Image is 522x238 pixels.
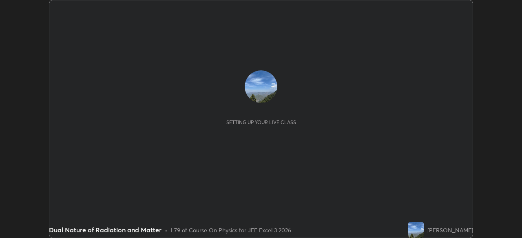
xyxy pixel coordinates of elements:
div: L79 of Course On Physics for JEE Excel 3 2026 [171,226,291,234]
div: [PERSON_NAME] [427,226,473,234]
div: Dual Nature of Radiation and Matter [49,225,161,235]
div: • [165,226,168,234]
img: ae8f960d671646caa26cb3ff0d679e78.jpg [408,222,424,238]
div: Setting up your live class [226,119,296,125]
img: ae8f960d671646caa26cb3ff0d679e78.jpg [245,70,277,103]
